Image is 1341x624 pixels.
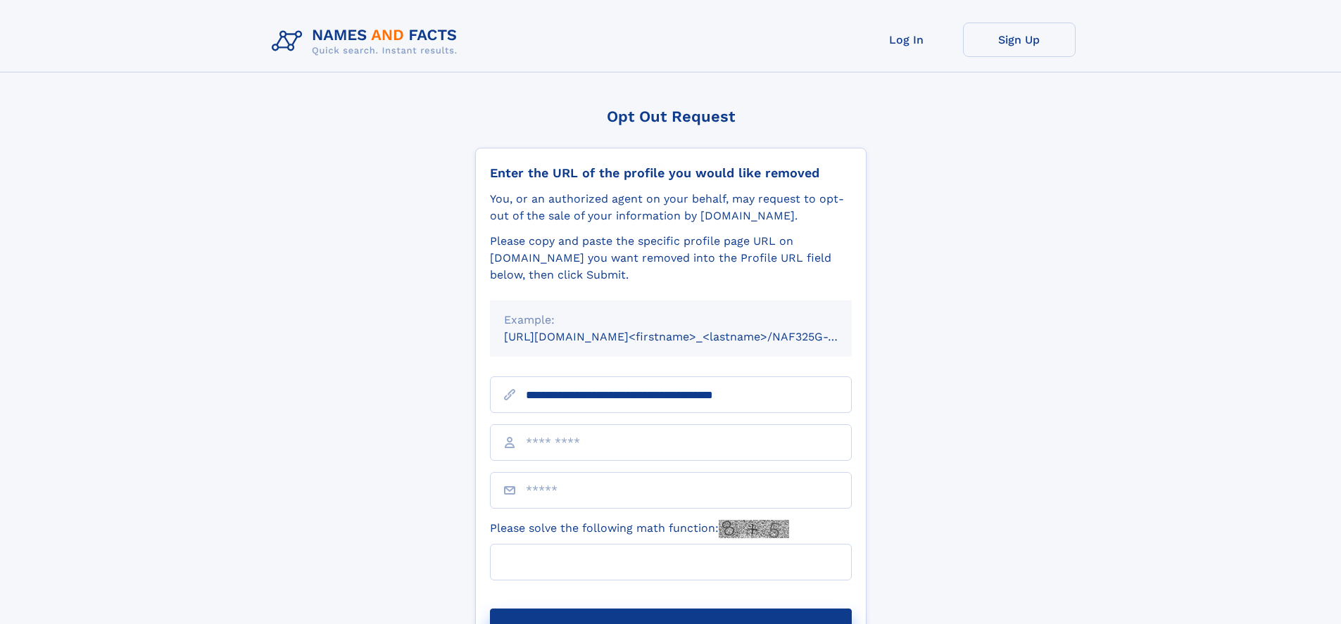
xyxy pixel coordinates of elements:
a: Log In [850,23,963,57]
div: Example: [504,312,838,329]
small: [URL][DOMAIN_NAME]<firstname>_<lastname>/NAF325G-xxxxxxxx [504,330,879,343]
div: Opt Out Request [475,108,867,125]
div: Please copy and paste the specific profile page URL on [DOMAIN_NAME] you want removed into the Pr... [490,233,852,284]
div: You, or an authorized agent on your behalf, may request to opt-out of the sale of your informatio... [490,191,852,224]
div: Enter the URL of the profile you would like removed [490,165,852,181]
label: Please solve the following math function: [490,520,789,538]
img: Logo Names and Facts [266,23,469,61]
a: Sign Up [963,23,1076,57]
